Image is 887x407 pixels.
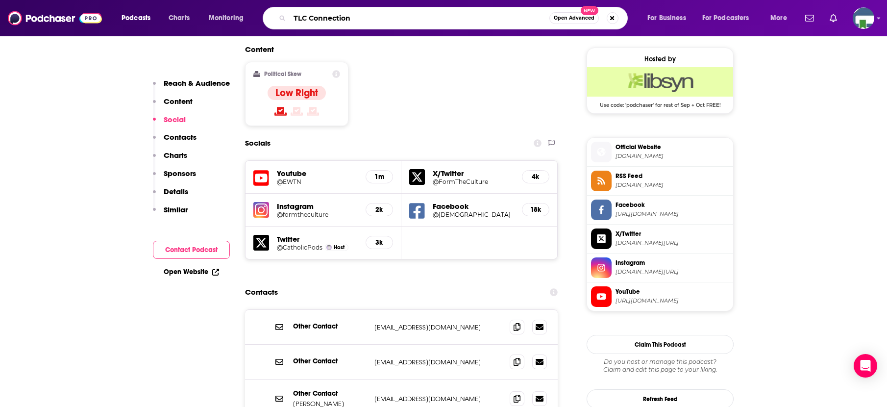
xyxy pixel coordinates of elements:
[433,169,514,178] h5: X/Twitter
[591,171,729,191] a: RSS Feed[DOMAIN_NAME]
[164,97,193,106] p: Content
[647,11,686,25] span: For Business
[591,286,729,307] a: YouTube[URL][DOMAIN_NAME]
[764,10,799,26] button: open menu
[164,78,230,88] p: Reach & Audience
[374,173,385,181] h5: 1m
[153,97,193,115] button: Content
[209,11,244,25] span: Monitoring
[530,205,541,214] h5: 18k
[587,55,733,63] div: Hosted by
[581,6,598,15] span: New
[153,115,186,133] button: Social
[202,10,256,26] button: open menu
[853,7,874,29] button: Show profile menu
[272,7,637,29] div: Search podcasts, credits, & more...
[587,67,733,97] img: Libsyn Deal: Use code: 'podchaser' for rest of Sep + Oct FREE!
[616,239,729,247] span: twitter.com/FormTheCulture
[326,245,332,250] img: Thomas V. Mirus
[164,132,197,142] p: Contacts
[433,178,514,185] a: @FormTheCulture
[616,153,729,160] span: catholicculture.org
[616,143,729,152] span: Official Website
[277,202,358,211] h5: Instagram
[616,229,729,238] span: X/Twitter
[616,268,729,276] span: instagram.com/formtheculture
[616,297,729,305] span: https://www.youtube.com/@EWTN
[153,169,196,187] button: Sponsors
[164,115,186,124] p: Social
[433,211,514,218] a: @[DEMOGRAPHIC_DATA]
[616,201,729,209] span: Facebook
[253,202,269,218] img: iconImage
[696,10,764,26] button: open menu
[433,202,514,211] h5: Facebook
[293,357,367,365] p: Other Contact
[277,169,358,178] h5: Youtube
[164,205,188,214] p: Similar
[826,10,841,26] a: Show notifications dropdown
[164,151,187,160] p: Charts
[770,11,787,25] span: More
[854,354,877,378] div: Open Intercom Messenger
[277,234,358,244] h5: Twitter
[293,389,367,398] p: Other Contact
[591,142,729,162] a: Official Website[DOMAIN_NAME]
[616,172,729,180] span: RSS Feed
[334,244,345,251] span: Host
[164,169,196,178] p: Sponsors
[122,11,150,25] span: Podcasts
[153,78,230,97] button: Reach & Audience
[153,205,188,223] button: Similar
[616,287,729,296] span: YouTube
[616,181,729,189] span: catholicculturepodcast.libsyn.com
[616,210,729,218] span: https://www.facebook.com/catholicculture
[277,244,322,251] a: @CatholicPods
[277,211,358,218] a: @formtheculture
[374,358,502,366] p: [EMAIL_ADDRESS][DOMAIN_NAME]
[616,258,729,267] span: Instagram
[153,151,187,169] button: Charts
[587,335,734,354] button: Claim This Podcast
[164,268,219,276] a: Open Website
[374,395,502,403] p: [EMAIL_ADDRESS][DOMAIN_NAME]
[245,283,278,302] h2: Contacts
[275,87,318,99] h4: Low Right
[169,11,190,25] span: Charts
[853,7,874,29] span: Logged in as KCMedia
[115,10,163,26] button: open menu
[162,10,196,26] a: Charts
[549,12,599,24] button: Open AdvancedNew
[591,257,729,278] a: Instagram[DOMAIN_NAME][URL]
[587,97,733,108] span: Use code: 'podchaser' for rest of Sep + Oct FREE!
[153,187,188,205] button: Details
[853,7,874,29] img: User Profile
[374,205,385,214] h5: 2k
[164,187,188,196] p: Details
[702,11,749,25] span: For Podcasters
[374,238,385,247] h5: 3k
[591,200,729,220] a: Facebook[URL][DOMAIN_NAME]
[591,229,729,249] a: X/Twitter[DOMAIN_NAME][URL]
[587,358,734,366] span: Do you host or manage this podcast?
[245,45,550,54] h2: Content
[153,132,197,151] button: Contacts
[293,322,367,331] p: Other Contact
[587,358,734,374] div: Claim and edit this page to your liking.
[290,10,549,26] input: Search podcasts, credits, & more...
[264,71,301,77] h2: Political Skew
[277,178,358,185] a: @EWTN
[374,323,502,331] p: [EMAIL_ADDRESS][DOMAIN_NAME]
[554,16,594,21] span: Open Advanced
[153,241,230,259] button: Contact Podcast
[587,67,733,107] a: Libsyn Deal: Use code: 'podchaser' for rest of Sep + Oct FREE!
[641,10,698,26] button: open menu
[8,9,102,27] img: Podchaser - Follow, Share and Rate Podcasts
